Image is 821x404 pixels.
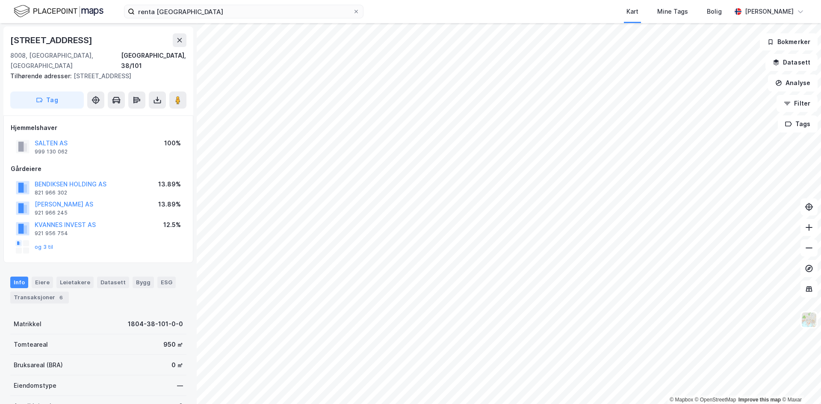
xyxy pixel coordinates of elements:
[10,50,121,71] div: 8008, [GEOGRAPHIC_DATA], [GEOGRAPHIC_DATA]
[163,220,181,230] div: 12.5%
[626,6,638,17] div: Kart
[738,397,781,403] a: Improve this map
[121,50,186,71] div: [GEOGRAPHIC_DATA], 38/101
[158,179,181,189] div: 13.89%
[10,71,180,81] div: [STREET_ADDRESS]
[56,277,94,288] div: Leietakere
[801,312,817,328] img: Z
[157,277,176,288] div: ESG
[163,339,183,350] div: 950 ㎡
[97,277,129,288] div: Datasett
[707,6,722,17] div: Bolig
[164,138,181,148] div: 100%
[768,74,818,91] button: Analyse
[760,33,818,50] button: Bokmerker
[128,319,183,329] div: 1804-38-101-0-0
[10,91,84,109] button: Tag
[10,72,74,80] span: Tilhørende adresser:
[695,397,736,403] a: OpenStreetMap
[10,277,28,288] div: Info
[778,363,821,404] div: Kontrollprogram for chat
[14,380,56,391] div: Eiendomstype
[57,293,65,302] div: 6
[10,33,94,47] div: [STREET_ADDRESS]
[14,360,63,370] div: Bruksareal (BRA)
[10,292,69,304] div: Transaksjoner
[765,54,818,71] button: Datasett
[778,363,821,404] iframe: Chat Widget
[35,209,68,216] div: 921 966 245
[158,199,181,209] div: 13.89%
[177,380,183,391] div: —
[777,95,818,112] button: Filter
[14,4,103,19] img: logo.f888ab2527a4732fd821a326f86c7f29.svg
[745,6,794,17] div: [PERSON_NAME]
[11,164,186,174] div: Gårdeiere
[657,6,688,17] div: Mine Tags
[778,115,818,133] button: Tags
[32,277,53,288] div: Eiere
[35,230,68,237] div: 921 956 754
[11,123,186,133] div: Hjemmelshaver
[133,277,154,288] div: Bygg
[135,5,353,18] input: Søk på adresse, matrikkel, gårdeiere, leietakere eller personer
[171,360,183,370] div: 0 ㎡
[670,397,693,403] a: Mapbox
[14,319,41,329] div: Matrikkel
[35,148,68,155] div: 999 130 062
[14,339,48,350] div: Tomteareal
[35,189,67,196] div: 821 966 302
